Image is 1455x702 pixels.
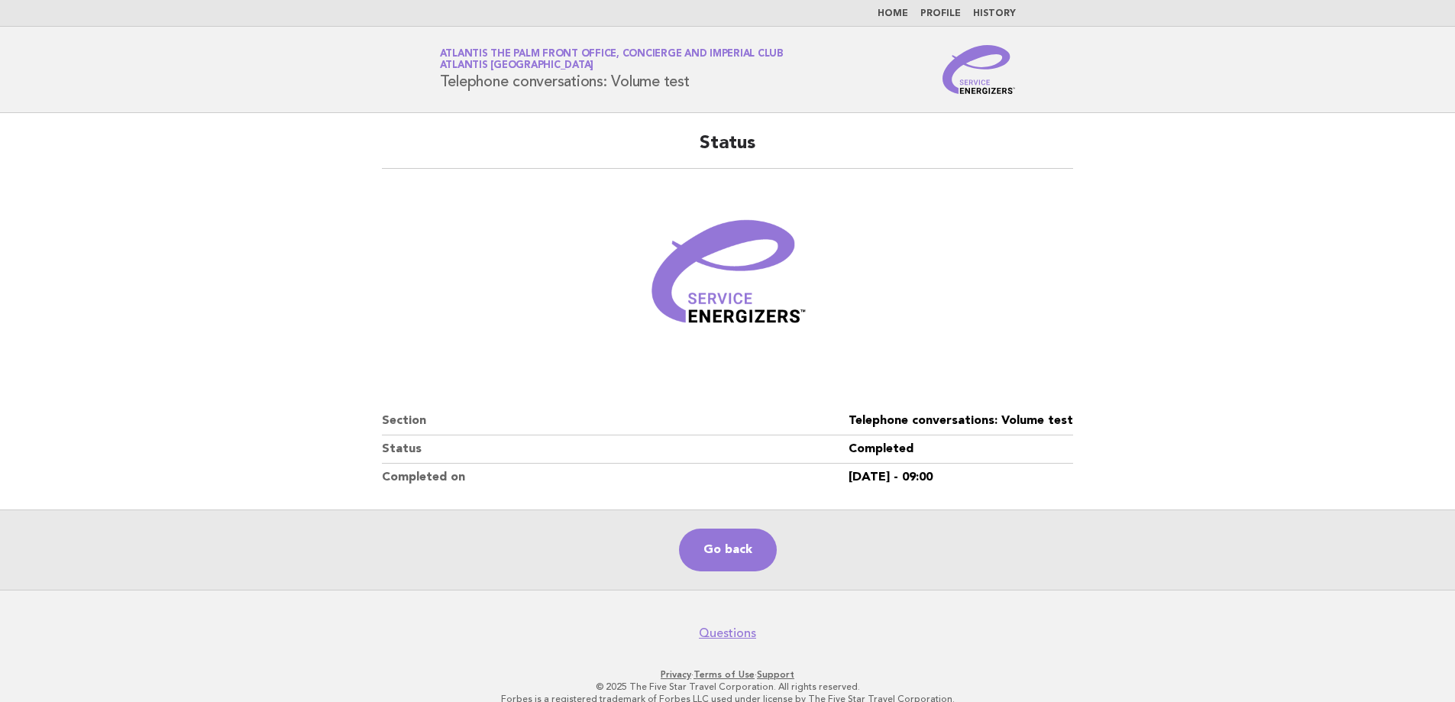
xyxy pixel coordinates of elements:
a: Questions [699,626,756,641]
h1: Telephone conversations: Volume test [440,50,784,89]
a: Atlantis The Palm Front Office, Concierge and Imperial ClubAtlantis [GEOGRAPHIC_DATA] [440,49,784,70]
img: Service Energizers [943,45,1016,94]
a: Go back [679,529,777,571]
dt: Section [382,407,849,435]
p: © 2025 The Five Star Travel Corporation. All rights reserved. [260,681,1195,693]
dt: Completed on [382,464,849,491]
a: Home [878,9,908,18]
dd: Completed [849,435,1073,464]
h2: Status [382,131,1073,169]
a: Support [757,669,794,680]
a: Terms of Use [694,669,755,680]
a: Privacy [661,669,691,680]
p: · · [260,668,1195,681]
dd: Telephone conversations: Volume test [849,407,1073,435]
a: Profile [920,9,961,18]
img: Verified [636,187,820,370]
dd: [DATE] - 09:00 [849,464,1073,491]
span: Atlantis [GEOGRAPHIC_DATA] [440,61,594,71]
dt: Status [382,435,849,464]
a: History [973,9,1016,18]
